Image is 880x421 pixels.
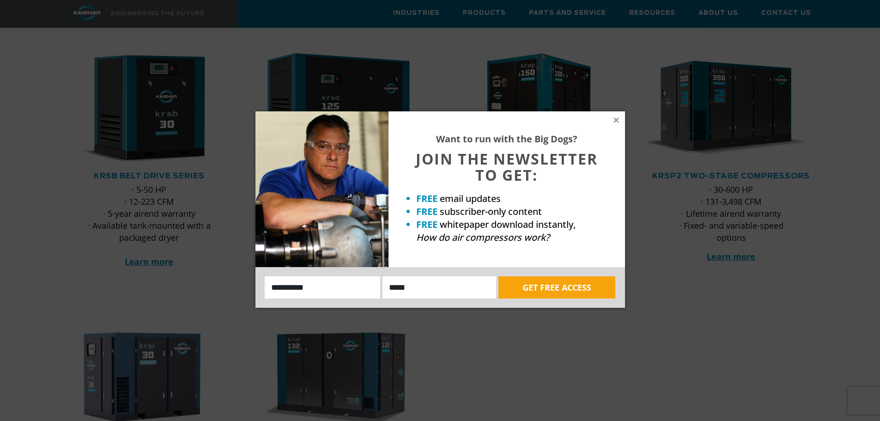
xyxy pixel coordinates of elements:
[416,218,437,231] strong: FREE
[436,133,577,145] strong: Want to run with the Big Dogs?
[416,192,437,205] strong: FREE
[382,276,496,299] input: Email
[440,205,542,218] span: subscriber-only content
[416,149,598,185] span: JOIN THE NEWSLETTER TO GET:
[265,276,381,299] input: Name:
[416,205,437,218] strong: FREE
[612,116,620,124] button: Close
[416,231,550,244] em: How do air compressors work?
[440,192,501,205] span: email updates
[440,218,576,231] span: whitepaper download instantly,
[498,276,615,299] button: GET FREE ACCESS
